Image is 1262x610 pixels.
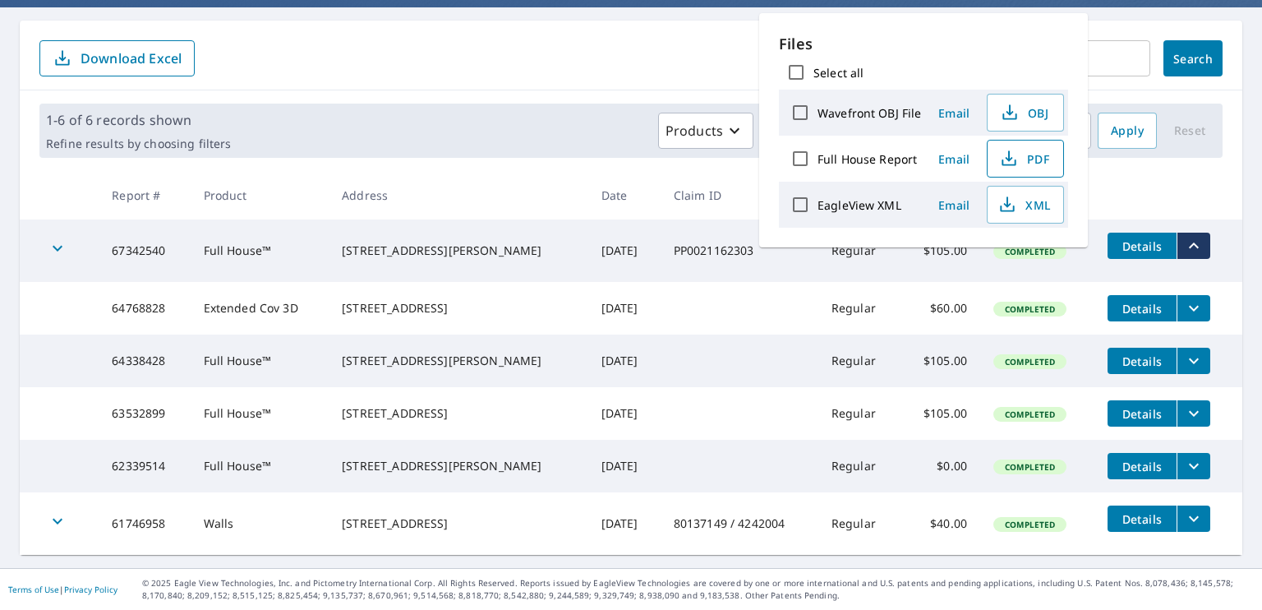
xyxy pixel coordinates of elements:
div: [STREET_ADDRESS] [342,405,574,422]
td: Regular [818,282,900,335]
button: filesDropdownBtn-64768828 [1177,295,1210,321]
td: [DATE] [588,282,661,335]
button: Products [658,113,753,149]
button: Search [1163,40,1223,76]
p: Products [666,121,723,141]
span: XML [997,195,1050,215]
td: Full House™ [191,220,329,282]
td: 61746958 [99,492,190,555]
td: Regular [818,440,900,492]
div: [STREET_ADDRESS][PERSON_NAME] [342,353,574,369]
td: 64338428 [99,335,190,387]
div: [STREET_ADDRESS][PERSON_NAME] [342,243,574,259]
td: $105.00 [900,387,980,440]
td: [DATE] [588,220,661,282]
td: Walls [191,492,329,555]
span: Apply [1111,121,1144,141]
th: Date [588,171,661,220]
button: XML [987,186,1064,224]
label: Select all [813,65,864,81]
span: Completed [995,303,1065,315]
label: Wavefront OBJ File [818,105,921,121]
div: [STREET_ADDRESS] [342,515,574,532]
span: Email [934,105,974,121]
p: Files [779,33,1068,55]
td: Regular [818,220,900,282]
button: Email [928,192,980,218]
button: Email [928,100,980,126]
button: detailsBtn-62339514 [1108,453,1177,479]
span: Details [1117,238,1167,254]
td: Full House™ [191,335,329,387]
th: Address [329,171,587,220]
p: Download Excel [81,49,182,67]
span: OBJ [997,103,1050,122]
span: Search [1177,51,1209,67]
td: $40.00 [900,492,980,555]
span: Details [1117,511,1167,527]
button: filesDropdownBtn-64338428 [1177,348,1210,374]
td: $60.00 [900,282,980,335]
button: detailsBtn-61746958 [1108,506,1177,532]
button: detailsBtn-67342540 [1108,233,1177,259]
button: Email [928,146,980,172]
th: Product [191,171,329,220]
span: Email [934,151,974,167]
span: Completed [995,461,1065,473]
td: Extended Cov 3D [191,282,329,335]
p: © 2025 Eagle View Technologies, Inc. and Pictometry International Corp. All Rights Reserved. Repo... [142,577,1254,602]
a: Terms of Use [8,584,59,595]
td: Regular [818,335,900,387]
button: filesDropdownBtn-67342540 [1177,233,1210,259]
td: PP0021162303 [661,220,818,282]
span: Completed [995,246,1065,257]
div: [STREET_ADDRESS][PERSON_NAME] [342,458,574,474]
td: $105.00 [900,335,980,387]
button: OBJ [987,94,1064,132]
div: [STREET_ADDRESS] [342,300,574,317]
button: detailsBtn-63532899 [1108,400,1177,427]
td: $0.00 [900,440,980,492]
span: Email [934,197,974,213]
button: Apply [1098,113,1157,149]
span: Completed [995,409,1065,420]
td: [DATE] [588,440,661,492]
td: Regular [818,492,900,555]
button: filesDropdownBtn-63532899 [1177,400,1210,427]
button: filesDropdownBtn-61746958 [1177,506,1210,532]
td: 63532899 [99,387,190,440]
p: | [8,585,117,594]
span: Details [1117,406,1167,422]
td: Regular [818,387,900,440]
span: Completed [995,519,1065,530]
a: Privacy Policy [64,584,117,595]
button: detailsBtn-64768828 [1108,295,1177,321]
p: 1-6 of 6 records shown [46,110,231,130]
button: detailsBtn-64338428 [1108,348,1177,374]
span: PDF [997,149,1050,169]
td: $105.00 [900,220,980,282]
span: Details [1117,301,1167,317]
td: [DATE] [588,492,661,555]
label: Full House Report [818,151,917,167]
span: Details [1117,459,1167,474]
button: Download Excel [39,40,195,76]
button: PDF [987,140,1064,178]
td: Full House™ [191,387,329,440]
td: [DATE] [588,335,661,387]
label: EagleView XML [818,197,901,213]
td: Full House™ [191,440,329,492]
td: 80137149 / 4242004 [661,492,818,555]
th: Report # [99,171,190,220]
span: Details [1117,354,1167,369]
p: Refine results by choosing filters [46,136,231,151]
button: filesDropdownBtn-62339514 [1177,453,1210,479]
td: 62339514 [99,440,190,492]
td: 67342540 [99,220,190,282]
span: Completed [995,356,1065,367]
td: 64768828 [99,282,190,335]
td: [DATE] [588,387,661,440]
th: Claim ID [661,171,818,220]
